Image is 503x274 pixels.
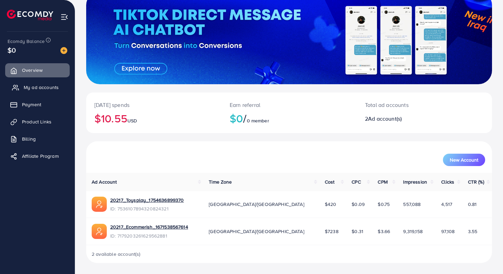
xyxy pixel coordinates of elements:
span: / [243,110,247,126]
span: [GEOGRAPHIC_DATA]/[GEOGRAPHIC_DATA] [209,228,304,235]
span: Affiliate Program [22,153,59,160]
img: ic-ads-acc.e4c84228.svg [92,224,107,239]
h2: $10.55 [94,112,213,125]
span: Ecomdy Balance [8,38,45,45]
span: Ad account(s) [368,115,402,122]
span: $3.66 [378,228,390,235]
span: USD [127,117,137,124]
span: 557,088 [403,201,421,208]
span: Impression [403,178,427,185]
span: Time Zone [209,178,232,185]
a: Payment [5,98,70,111]
span: ID: 7536107894320824321 [110,205,184,212]
iframe: Chat [474,243,498,269]
span: 0 member [247,117,269,124]
span: $0.09 [352,201,365,208]
h2: $0 [230,112,348,125]
span: CTR (%) [468,178,484,185]
a: My ad accounts [5,80,70,94]
span: 3.55 [468,228,478,235]
span: 4,517 [441,201,452,208]
span: $0 [8,45,16,55]
span: 9,319,158 [403,228,422,235]
p: Total ad accounts [365,101,450,109]
span: $420 [325,201,336,208]
button: New Account [443,154,485,166]
a: Billing [5,132,70,146]
span: $0.31 [352,228,363,235]
h2: 2 [365,116,450,122]
span: $7238 [325,228,339,235]
span: New Account [450,157,478,162]
span: [GEOGRAPHIC_DATA]/[GEOGRAPHIC_DATA] [209,201,304,208]
img: image [60,47,67,54]
img: logo [7,10,53,20]
a: Affiliate Program [5,149,70,163]
span: Product Links [22,118,52,125]
a: Overview [5,63,70,77]
span: CPC [352,178,361,185]
span: 0.81 [468,201,477,208]
span: CPM [378,178,387,185]
a: 20217_Toysplay_1754636899370 [110,197,184,204]
img: menu [60,13,68,21]
a: 20217_Ecommerish_1671538567614 [110,223,188,230]
span: Overview [22,67,43,74]
span: 2 available account(s) [92,251,141,257]
p: [DATE] spends [94,101,213,109]
img: ic-ads-acc.e4c84228.svg [92,197,107,212]
p: Earn referral [230,101,348,109]
span: $0.75 [378,201,390,208]
span: My ad accounts [24,84,59,91]
span: Clicks [441,178,454,185]
span: Cost [325,178,335,185]
span: ID: 7179203261629562881 [110,232,188,239]
span: Payment [22,101,41,108]
a: Product Links [5,115,70,129]
span: 97,108 [441,228,455,235]
span: Billing [22,135,36,142]
span: Ad Account [92,178,117,185]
